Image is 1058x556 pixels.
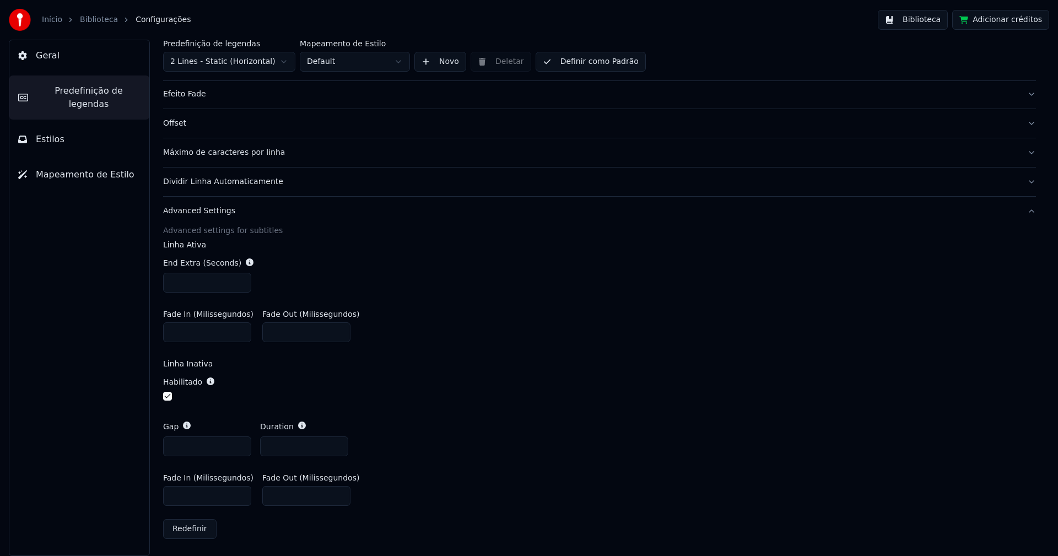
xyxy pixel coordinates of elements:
div: Advanced settings for subtitles [163,225,1036,236]
nav: breadcrumb [42,14,191,25]
div: Offset [163,118,1018,129]
button: Predefinição de legendas [9,75,149,120]
div: Efeito Fade [163,89,1018,100]
div: Advanced Settings [163,206,1018,217]
label: Predefinição de legendas [163,40,295,47]
button: Novo [414,52,466,72]
a: Início [42,14,62,25]
span: Mapeamento de Estilo [36,168,134,181]
button: Biblioteca [878,10,948,30]
button: Efeito Fade [163,80,1036,109]
button: Offset [163,109,1036,138]
label: Habilitado [163,378,202,386]
label: Mapeamento de Estilo [300,40,410,47]
button: Estilos [9,124,149,155]
div: Advanced Settings [163,225,1036,548]
button: Advanced Settings [163,197,1036,225]
div: Máximo de caracteres por linha [163,147,1018,158]
button: Mapeamento de Estilo [9,159,149,190]
label: Fade In (Milissegundos) [163,474,253,482]
label: Gap [163,423,179,430]
div: Dividir Linha Automaticamente [163,176,1018,187]
button: Redefinir [163,519,217,539]
img: youka [9,9,31,31]
label: Fade Out (Milissegundos) [262,474,359,482]
button: Adicionar créditos [952,10,1049,30]
label: End Extra (Seconds) [163,259,241,267]
label: Linha Ativa [163,241,1036,249]
button: Definir como Padrão [536,52,646,72]
span: Estilos [36,133,64,146]
label: Fade Out (Milissegundos) [262,310,359,318]
a: Biblioteca [80,14,118,25]
span: Geral [36,49,60,62]
button: Geral [9,40,149,71]
label: Fade In (Milissegundos) [163,310,253,318]
span: Predefinição de legendas [37,84,141,111]
label: Duration [260,423,294,430]
button: Dividir Linha Automaticamente [163,168,1036,196]
label: Linha Inativa [163,360,1036,368]
button: Máximo de caracteres por linha [163,138,1036,167]
span: Configurações [136,14,191,25]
